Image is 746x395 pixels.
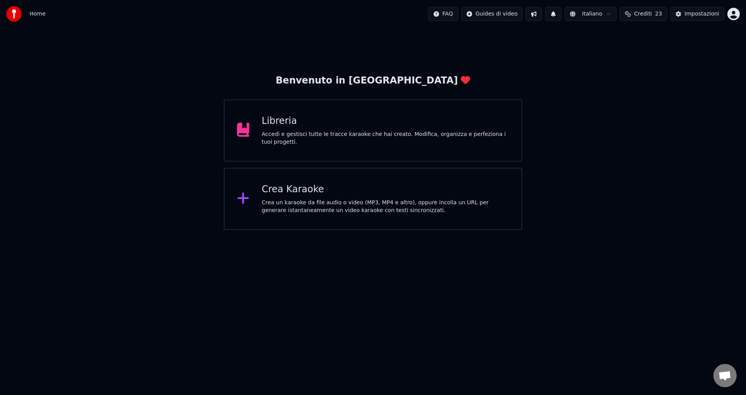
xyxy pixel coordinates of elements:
[634,10,652,18] span: Crediti
[655,10,662,18] span: 23
[713,364,737,387] div: Aprire la chat
[670,7,724,21] button: Impostazioni
[685,10,719,18] div: Impostazioni
[276,75,471,87] div: Benvenuto in [GEOGRAPHIC_DATA]
[428,7,458,21] button: FAQ
[262,115,509,127] div: Libreria
[620,7,667,21] button: Crediti23
[262,183,509,196] div: Crea Karaoke
[461,7,523,21] button: Guides di video
[30,10,45,18] span: Home
[30,10,45,18] nav: breadcrumb
[6,6,22,22] img: youka
[262,131,509,146] div: Accedi e gestisci tutte le tracce karaoke che hai creato. Modifica, organizza e perfeziona i tuoi...
[262,199,509,214] div: Crea un karaoke da file audio o video (MP3, MP4 e altro), oppure incolla un URL per generare ista...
